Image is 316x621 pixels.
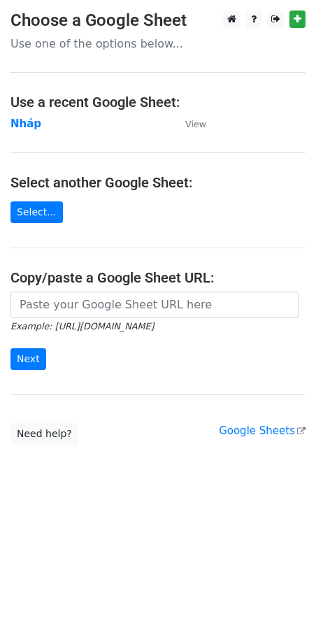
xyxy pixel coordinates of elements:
[219,424,306,437] a: Google Sheets
[10,36,306,51] p: Use one of the options below...
[185,119,206,129] small: View
[10,174,306,191] h4: Select another Google Sheet:
[171,117,206,130] a: View
[10,201,63,223] a: Select...
[10,94,306,110] h4: Use a recent Google Sheet:
[10,269,306,286] h4: Copy/paste a Google Sheet URL:
[10,321,154,331] small: Example: [URL][DOMAIN_NAME]
[10,292,299,318] input: Paste your Google Sheet URL here
[10,10,306,31] h3: Choose a Google Sheet
[10,348,46,370] input: Next
[10,117,41,130] a: Nháp
[10,423,78,445] a: Need help?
